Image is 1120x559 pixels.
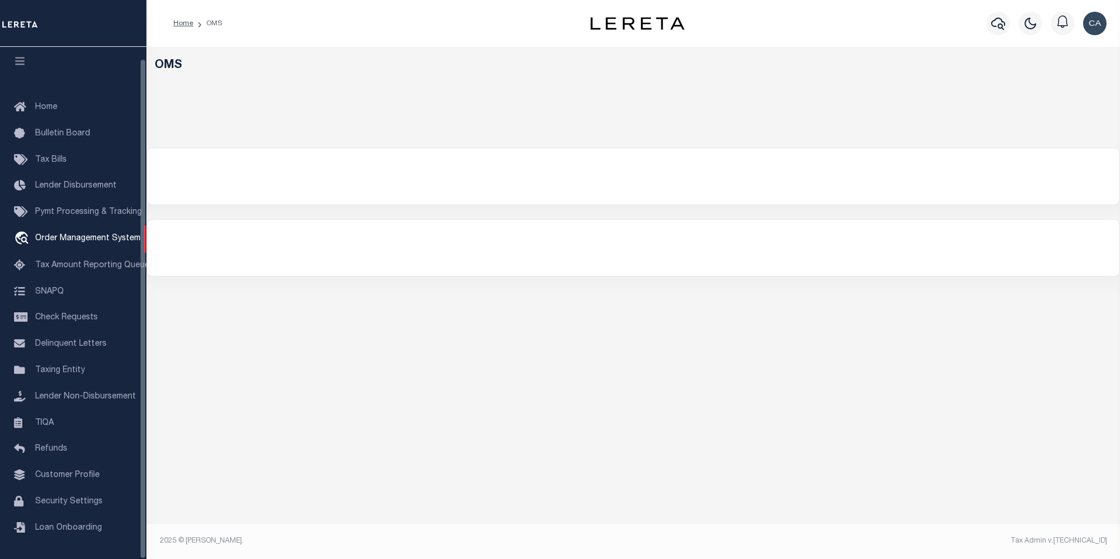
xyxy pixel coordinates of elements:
[35,445,67,453] span: Refunds
[35,393,136,401] span: Lender Non-Disbursement
[155,59,1112,73] h5: OMS
[35,524,102,532] span: Loan Onboarding
[1083,12,1107,35] img: svg+xml;base64,PHN2ZyB4bWxucz0iaHR0cDovL3d3dy53My5vcmcvMjAwMC9zdmciIHBvaW50ZXItZXZlbnRzPSJub25lIi...
[35,340,107,348] span: Delinquent Letters
[590,17,684,30] img: logo-dark.svg
[151,536,634,546] div: 2025 © [PERSON_NAME].
[35,261,149,270] span: Tax Amount Reporting Queue
[35,234,141,243] span: Order Management System
[173,20,193,27] a: Home
[35,182,117,190] span: Lender Disbursement
[14,231,33,247] i: travel_explore
[35,418,54,427] span: TIQA
[193,18,222,29] li: OMS
[35,208,142,216] span: Pymt Processing & Tracking
[35,129,90,138] span: Bulletin Board
[35,156,67,164] span: Tax Bills
[35,471,100,479] span: Customer Profile
[146,148,1120,277] main-component: UploadDocumentModal
[35,313,98,322] span: Check Requests
[35,103,57,111] span: Home
[642,536,1107,546] div: Tax Admin v.[TECHNICAL_ID]
[35,497,103,506] span: Security Settings
[35,366,85,374] span: Taxing Entity
[35,287,64,295] span: SNAPQ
